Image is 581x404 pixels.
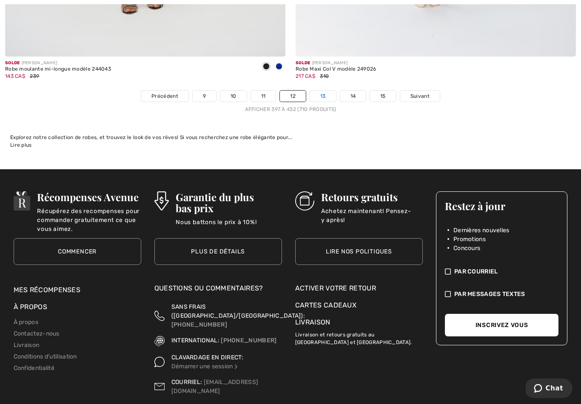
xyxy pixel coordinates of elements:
[220,91,247,102] a: 10
[10,142,32,148] span: Lire plus
[340,91,366,102] a: 14
[370,91,396,102] a: 15
[14,330,60,337] a: Contactez-nous
[295,238,423,265] a: Lire nos politiques
[10,134,571,141] div: Explorez notre collection de robes, et trouvez le look de vos rêves! Si vous recherchez une robe ...
[295,327,423,346] p: Livraison et retours gratuits au [GEOGRAPHIC_DATA] et [GEOGRAPHIC_DATA].
[400,91,440,102] a: Suivant
[154,336,165,346] img: International
[445,267,451,276] img: check
[14,319,38,326] a: À propos
[14,353,77,360] a: Conditions d'utilisation
[30,73,39,79] span: 239
[154,302,165,329] img: Sans Frais (Canada/EU)
[14,191,31,211] img: Récompenses Avenue
[171,363,239,370] a: Démarrer une session
[453,235,486,244] span: Promotions
[5,66,111,72] div: Robe moulante mi-longue modèle 244043
[5,73,25,79] span: 143 CA$
[273,60,285,74] div: Royal Sapphire 163
[176,191,282,213] h3: Garantie du plus bas prix
[154,378,165,395] img: Contact us
[193,91,216,102] a: 9
[221,337,276,344] a: [PHONE_NUMBER]
[171,303,305,319] span: SANS FRAIS ([GEOGRAPHIC_DATA]/[GEOGRAPHIC_DATA]):
[260,60,273,74] div: Black
[454,290,525,299] span: Par messages textes
[296,60,310,65] span: Solde
[445,314,559,336] button: Inscrivez vous
[14,238,141,265] a: Commencer
[37,191,141,202] h3: Récompenses Avenue
[14,364,55,372] a: Confidentialité
[14,341,40,349] a: Livraison
[453,244,480,253] span: Concours
[171,354,243,361] span: CLAVARDAGE EN DIRECT:
[171,321,227,328] a: [PHONE_NUMBER]
[526,378,572,400] iframe: Ouvre un widget dans lequel vous pouvez chatter avec l’un de nos agents
[171,337,219,344] span: INTERNATIONAL:
[171,378,259,395] a: [EMAIL_ADDRESS][DOMAIN_NAME]
[14,302,141,316] div: À propos
[176,218,282,235] p: Nous battons le prix à 10%!
[295,300,423,310] a: Cartes Cadeaux
[233,364,239,370] img: Clavardage en direct
[251,91,276,102] a: 11
[141,91,188,102] a: Précédent
[151,92,178,100] span: Précédent
[295,318,330,326] a: Livraison
[295,283,423,293] a: Activer votre retour
[5,60,111,66] div: [PERSON_NAME]
[154,238,282,265] a: Plus de détails
[321,191,423,202] h3: Retours gratuits
[296,73,315,79] span: 217 CA$
[154,353,165,371] img: Clavardage en direct
[14,286,81,294] a: Mes récompenses
[296,60,376,66] div: [PERSON_NAME]
[296,66,376,72] div: Robe Maxi Col V modèle 249026
[37,207,141,224] p: Récupérez des recompenses pour commander gratuitement ce que vous aimez.
[454,267,498,276] span: Par Courriel
[410,92,430,100] span: Suivant
[171,378,202,386] span: COURRIEL:
[453,226,510,235] span: Dernières nouvelles
[154,191,169,211] img: Garantie du plus bas prix
[154,283,282,298] div: Questions ou commentaires?
[321,207,423,224] p: Achetez maintenant! Pensez-y après!
[5,60,20,65] span: Solde
[295,191,314,211] img: Retours gratuits
[310,91,336,102] a: 13
[320,73,329,79] span: 310
[445,290,451,299] img: check
[445,200,559,211] h3: Restez à jour
[280,91,306,102] a: 12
